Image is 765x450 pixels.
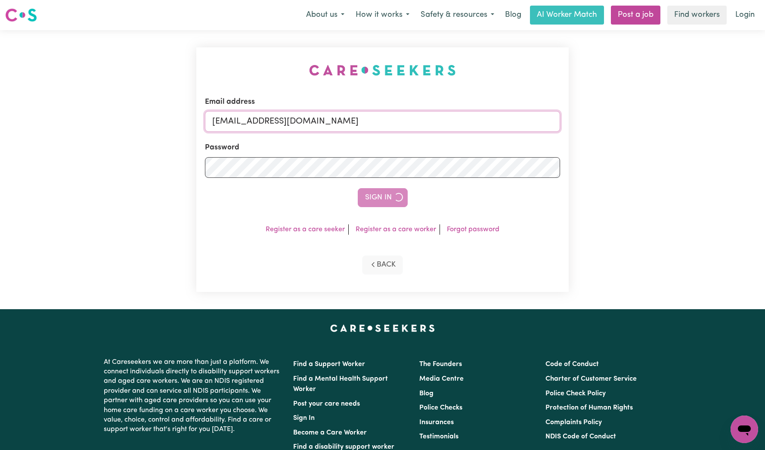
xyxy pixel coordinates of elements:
[447,226,499,233] a: Forgot password
[300,6,350,24] button: About us
[293,429,367,436] a: Become a Care Worker
[545,361,599,368] a: Code of Conduct
[530,6,604,25] a: AI Worker Match
[545,376,637,382] a: Charter of Customer Service
[104,354,283,438] p: At Careseekers we are more than just a platform. We connect individuals directly to disability su...
[419,419,454,426] a: Insurances
[5,7,37,23] img: Careseekers logo
[731,416,758,443] iframe: Button to launch messaging window
[205,96,255,108] label: Email address
[356,226,436,233] a: Register as a care worker
[293,361,365,368] a: Find a Support Worker
[350,6,415,24] button: How it works
[293,376,388,393] a: Find a Mental Health Support Worker
[293,400,360,407] a: Post your care needs
[545,433,616,440] a: NDIS Code of Conduct
[293,415,315,422] a: Sign In
[5,5,37,25] a: Careseekers logo
[415,6,500,24] button: Safety & resources
[419,390,434,397] a: Blog
[730,6,760,25] a: Login
[266,226,345,233] a: Register as a care seeker
[330,325,435,332] a: Careseekers home page
[500,6,527,25] a: Blog
[611,6,660,25] a: Post a job
[419,433,458,440] a: Testimonials
[205,142,239,153] label: Password
[545,404,633,411] a: Protection of Human Rights
[419,404,462,411] a: Police Checks
[419,376,464,382] a: Media Centre
[205,111,560,132] input: Email address
[545,419,602,426] a: Complaints Policy
[667,6,727,25] a: Find workers
[545,390,606,397] a: Police Check Policy
[419,361,462,368] a: The Founders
